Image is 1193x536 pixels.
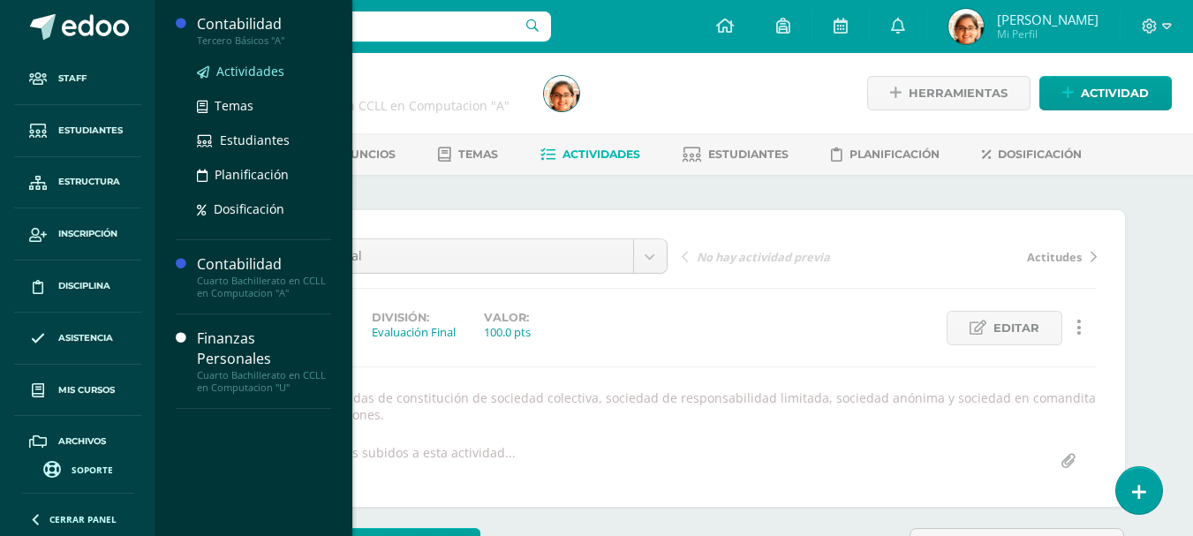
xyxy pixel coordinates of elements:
span: Archivos [58,434,106,449]
a: Temas [197,95,331,116]
a: Anuncios [310,140,396,169]
span: Editar [993,312,1039,344]
a: Dosificación [197,199,331,219]
span: Staff [58,72,87,86]
div: No hay archivos subidos a esta actividad... [264,444,516,479]
img: 83dcd1ae463a5068b4a108754592b4a9.png [544,76,579,111]
a: Evaluación Final [253,239,667,273]
a: Actividad [1039,76,1172,110]
div: Cuarto Bachillerato en CCLL en Computacion "U" [197,369,331,394]
div: Se evaluará partidas de constitución de sociedad colectiva, sociedad de responsabilidad limitada,... [245,389,1104,423]
div: Cuarto Bachillerato en CCLL en Computacion 'A' [223,97,523,114]
input: Busca un usuario... [167,11,551,42]
a: Herramientas [867,76,1031,110]
a: Mis cursos [14,365,141,417]
a: Asistencia [14,313,141,365]
div: Contabilidad [197,254,331,275]
a: Actitudes [889,247,1097,265]
a: Planificación [197,164,331,185]
label: División: [372,311,456,324]
a: Temas [438,140,498,169]
span: Cerrar panel [49,513,117,525]
span: Actividades [563,147,640,161]
span: Estructura [58,175,120,189]
span: Evaluación Final [267,239,620,273]
a: Finanzas PersonalesCuarto Bachillerato en CCLL en Computacion "U" [197,328,331,394]
span: Anuncios [334,147,396,161]
div: Evaluación Final [372,324,456,340]
a: Actividades [540,140,640,169]
div: 100.0 pts [484,324,531,340]
a: Staff [14,53,141,105]
a: Soporte [21,457,134,480]
a: Estructura [14,157,141,209]
div: Contabilidad [197,14,331,34]
a: Estudiantes [683,140,789,169]
span: No hay actividad previa [697,249,830,265]
a: ContabilidadCuarto Bachillerato en CCLL en Computacion "A" [197,254,331,299]
span: Actitudes [1027,249,1082,265]
h1: Contabilidad [223,72,523,97]
span: Dosificación [998,147,1082,161]
span: Actividades [216,63,284,79]
a: Estudiantes [14,105,141,157]
span: Planificación [215,166,289,183]
span: Actividad [1081,77,1149,109]
div: Finanzas Personales [197,328,331,369]
span: Inscripción [58,227,117,241]
a: Estudiantes [197,130,331,150]
span: Dosificación [214,200,284,217]
a: Planificación [831,140,940,169]
a: ContabilidadTercero Básicos "A" [197,14,331,47]
span: Disciplina [58,279,110,293]
label: Valor: [484,311,531,324]
a: Disciplina [14,260,141,313]
span: Mis cursos [58,383,115,397]
span: Temas [458,147,498,161]
span: Herramientas [909,77,1008,109]
span: Planificación [849,147,940,161]
a: Inscripción [14,208,141,260]
span: Temas [215,97,253,114]
span: Estudiantes [708,147,789,161]
span: Soporte [72,464,113,476]
img: 83dcd1ae463a5068b4a108754592b4a9.png [948,9,984,44]
span: [PERSON_NAME] [997,11,1099,28]
span: Estudiantes [58,124,123,138]
span: Asistencia [58,331,113,345]
a: Archivos [14,416,141,468]
div: Cuarto Bachillerato en CCLL en Computacion "A" [197,275,331,299]
a: Actividades [197,61,331,81]
a: Dosificación [982,140,1082,169]
div: Tercero Básicos "A" [197,34,331,47]
span: Estudiantes [220,132,290,148]
span: Mi Perfil [997,26,1099,42]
